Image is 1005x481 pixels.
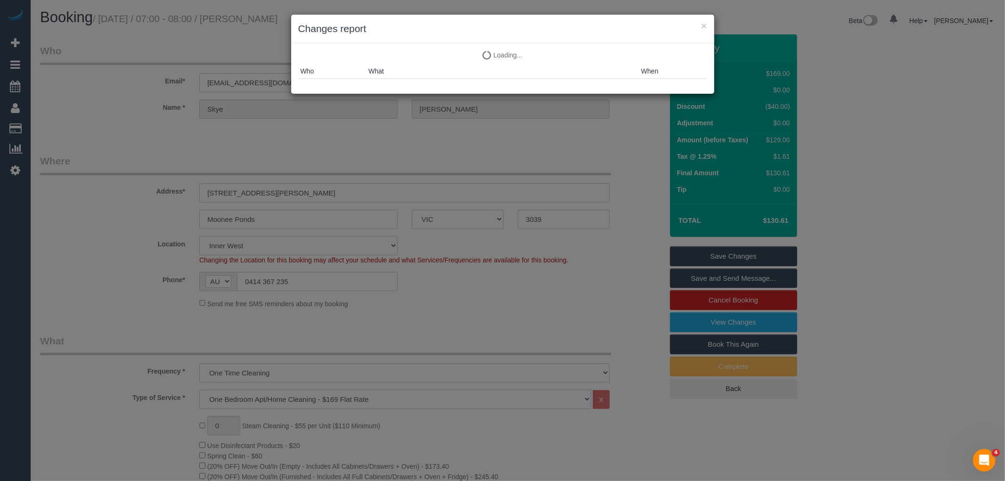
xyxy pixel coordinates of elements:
[298,64,367,79] th: Who
[701,21,707,31] button: ×
[639,64,707,79] th: When
[973,449,996,472] iframe: Intercom live chat
[291,15,714,94] sui-modal: Changes report
[298,50,707,60] p: Loading...
[366,64,639,79] th: What
[298,22,707,36] h3: Changes report
[992,449,1000,457] span: 4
